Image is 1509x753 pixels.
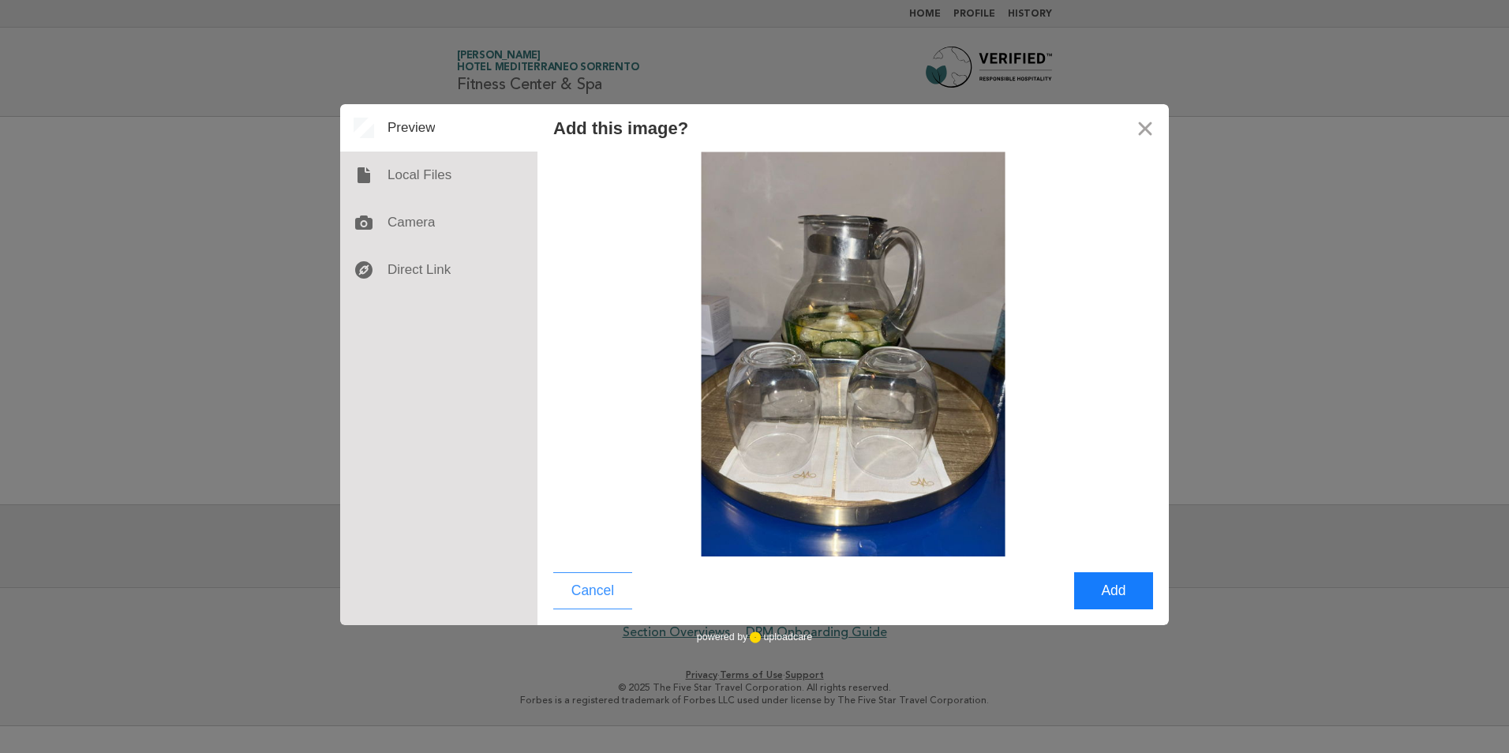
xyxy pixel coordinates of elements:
div: Direct Link [340,246,537,294]
div: Add this image? [553,118,688,138]
button: Cancel [553,572,632,609]
button: Close [1121,104,1169,152]
button: Add [1074,572,1153,609]
a: uploadcare [747,631,812,643]
div: Preview [340,104,537,152]
div: Camera [340,199,537,246]
div: powered by [697,625,812,649]
img: WhatsApp Image 2025-08-22 at 17.22.31.jpeg [702,152,1005,556]
div: Local Files [340,152,537,199]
